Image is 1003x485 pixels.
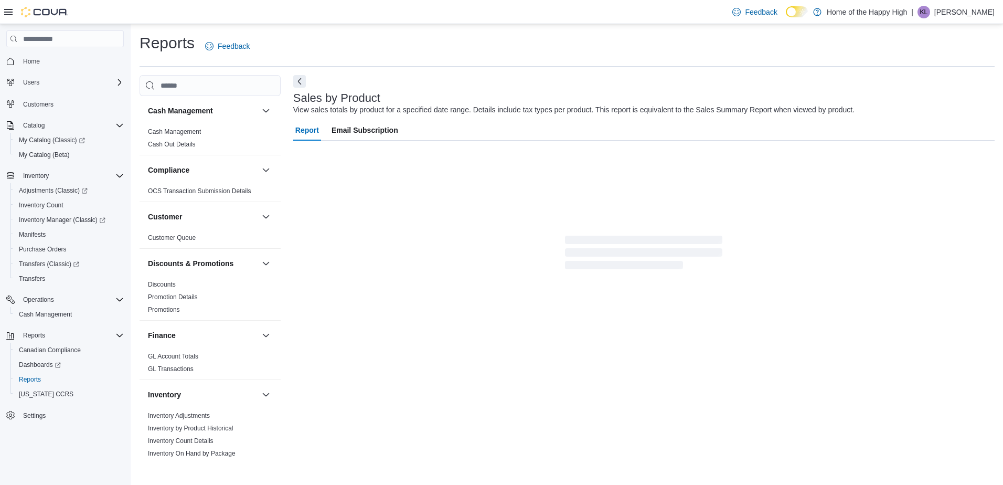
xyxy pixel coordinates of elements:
span: Promotions [148,305,180,314]
button: Operations [2,292,128,307]
a: Feedback [201,36,254,57]
a: Transfers [15,272,49,285]
span: Reports [19,375,41,384]
span: GL Account Totals [148,352,198,361]
h3: Sales by Product [293,92,380,104]
button: Reports [2,328,128,343]
span: Canadian Compliance [15,344,124,356]
a: Home [19,55,44,68]
a: Reports [15,373,45,386]
button: Users [2,75,128,90]
span: Transfers (Classic) [15,258,124,270]
button: Customer [260,210,272,223]
button: Catalog [2,118,128,133]
span: Operations [23,296,54,304]
button: Transfers [10,271,128,286]
div: Customer [140,231,281,248]
button: Reports [19,329,49,342]
a: Transfers (Classic) [15,258,83,270]
button: Discounts & Promotions [148,258,258,269]
button: Customers [2,96,128,111]
p: Home of the Happy High [827,6,907,18]
span: Settings [23,412,46,420]
span: Operations [19,293,124,306]
span: Customers [19,97,124,110]
div: Discounts & Promotions [140,278,281,320]
span: OCS Transaction Submission Details [148,187,251,195]
h3: Finance [148,330,176,341]
button: Compliance [148,165,258,175]
img: Cova [21,7,68,17]
span: Transfers [15,272,124,285]
span: Inventory by Product Historical [148,424,233,433]
span: [US_STATE] CCRS [19,390,73,398]
button: Inventory [148,389,258,400]
a: Manifests [15,228,50,241]
a: Cash Management [15,308,76,321]
a: Adjustments (Classic) [10,183,128,198]
span: Inventory Count [15,199,124,212]
span: My Catalog (Classic) [19,136,85,144]
span: Cash Management [148,128,201,136]
span: Purchase Orders [19,245,67,254]
div: Compliance [140,185,281,202]
a: Transfers (Classic) [10,257,128,271]
span: Dashboards [15,359,124,371]
button: Inventory [2,168,128,183]
button: Inventory [260,388,272,401]
button: Catalog [19,119,49,132]
span: Promotion Details [148,293,198,301]
span: Purchase Orders [15,243,124,256]
button: Discounts & Promotions [260,257,272,270]
input: Dark Mode [786,6,808,17]
span: Inventory Count [19,201,63,209]
nav: Complex example [6,49,124,450]
h3: Inventory [148,389,181,400]
button: My Catalog (Beta) [10,147,128,162]
span: Feedback [218,41,250,51]
span: Customer Queue [148,234,196,242]
button: Operations [19,293,58,306]
span: Users [23,78,39,87]
button: Home [2,54,128,69]
button: Cash Management [10,307,128,322]
a: Inventory Manager (Classic) [10,213,128,227]
span: Manifests [19,230,46,239]
h3: Cash Management [148,106,213,116]
span: Inventory [19,170,124,182]
span: Catalog [19,119,124,132]
a: Cash Management [148,128,201,135]
button: Inventory [19,170,53,182]
span: Adjustments (Classic) [15,184,124,197]
span: Customers [23,100,54,109]
span: Cash Management [15,308,124,321]
a: Settings [19,409,50,422]
span: Adjustments (Classic) [19,186,88,195]
button: Cash Management [148,106,258,116]
h1: Reports [140,33,195,54]
button: Finance [260,329,272,342]
a: Customer Queue [148,234,196,241]
button: Canadian Compliance [10,343,128,357]
span: Users [19,76,124,89]
span: Discounts [148,280,176,289]
span: Transfers [19,275,45,283]
a: Inventory Manager (Classic) [15,214,110,226]
span: Catalog [23,121,45,130]
a: [US_STATE] CCRS [15,388,78,400]
a: Promotions [148,306,180,313]
button: Purchase Orders [10,242,128,257]
span: Inventory Adjustments [148,412,210,420]
a: My Catalog (Classic) [15,134,89,146]
div: Kaitlyn Loney [917,6,930,18]
span: KL [920,6,928,18]
div: Cash Management [140,125,281,155]
h3: Compliance [148,165,189,175]
span: Settings [19,409,124,422]
span: Inventory On Hand by Package [148,449,236,458]
span: Washington CCRS [15,388,124,400]
a: My Catalog (Beta) [15,149,74,161]
span: Transfers (Classic) [19,260,79,268]
a: GL Transactions [148,365,194,373]
a: Purchase Orders [15,243,71,256]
